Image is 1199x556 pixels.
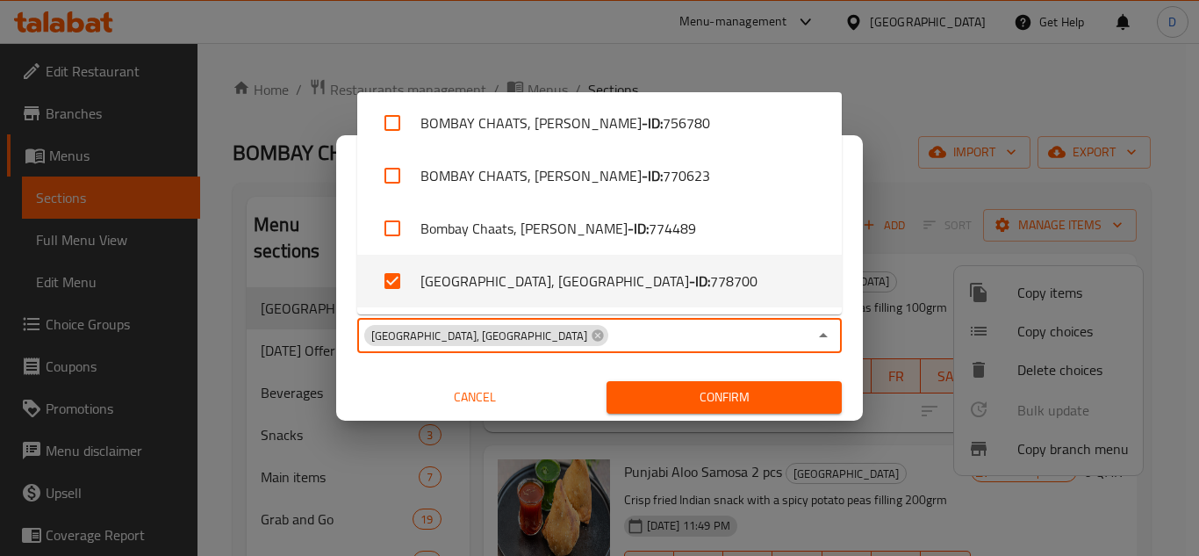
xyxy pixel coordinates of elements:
[357,202,842,255] li: Bombay Chaats, [PERSON_NAME]
[607,381,842,414] button: Confirm
[357,97,842,149] li: BOMBAY CHAATS, [PERSON_NAME]
[811,323,836,348] button: Close
[628,218,649,239] b: - ID:
[621,386,828,408] span: Confirm
[364,386,585,408] span: Cancel
[689,271,710,292] b: - ID:
[663,112,710,134] span: 756780
[357,381,592,414] button: Cancel
[364,328,594,344] span: [GEOGRAPHIC_DATA], [GEOGRAPHIC_DATA]
[710,271,757,292] span: 778700
[663,165,710,186] span: 770623
[357,255,842,307] li: [GEOGRAPHIC_DATA], [GEOGRAPHIC_DATA]
[357,149,842,202] li: BOMBAY CHAATS, [PERSON_NAME]
[642,112,663,134] b: - ID:
[642,165,663,186] b: - ID:
[364,325,608,346] div: [GEOGRAPHIC_DATA], [GEOGRAPHIC_DATA]
[649,218,696,239] span: 774489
